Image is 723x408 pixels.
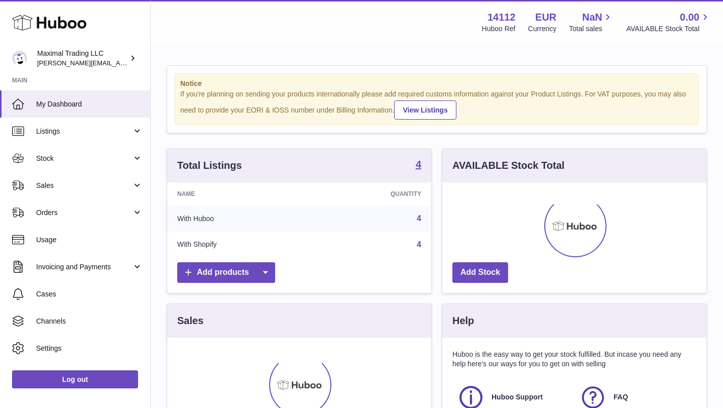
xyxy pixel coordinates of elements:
td: With Shopify [167,232,310,258]
a: Add products [177,262,275,283]
th: Quantity [310,182,431,206]
h3: Sales [177,314,203,328]
a: 4 [417,214,421,223]
a: 4 [417,240,421,249]
img: scott@scottkanacher.com [12,51,27,66]
strong: EUR [535,11,556,24]
span: Total sales [569,24,614,34]
a: Log out [12,370,138,388]
span: Settings [36,344,143,353]
a: 0.00 AVAILABLE Stock Total [626,11,711,34]
span: NaN [582,11,602,24]
div: Currency [528,24,557,34]
strong: Notice [180,79,693,88]
a: Add Stock [452,262,508,283]
a: NaN Total sales [569,11,614,34]
div: If you're planning on sending your products internationally please add required customs informati... [180,89,693,120]
p: Huboo is the easy way to get your stock fulfilled. But incase you need any help here's our ways f... [452,350,696,369]
strong: 4 [416,159,421,169]
span: Listings [36,127,132,136]
span: Stock [36,154,132,163]
td: With Huboo [167,206,310,232]
span: My Dashboard [36,99,143,109]
span: Invoicing and Payments [36,262,132,272]
div: Huboo Ref [482,24,516,34]
span: Orders [36,208,132,218]
a: View Listings [394,100,456,120]
div: Maximal Trading LLC [37,49,128,68]
span: AVAILABLE Stock Total [626,24,711,34]
a: 4 [416,159,421,171]
span: 0.00 [680,11,699,24]
span: Channels [36,317,143,326]
h3: Help [452,314,474,328]
span: [PERSON_NAME][EMAIL_ADDRESS][DOMAIN_NAME] [37,59,201,67]
h3: Total Listings [177,159,242,172]
th: Name [167,182,310,206]
h3: AVAILABLE Stock Total [452,159,564,172]
span: Usage [36,235,143,245]
span: Sales [36,181,132,190]
span: FAQ [614,392,628,402]
span: Cases [36,289,143,299]
span: Huboo Support [492,392,543,402]
strong: 14112 [488,11,516,24]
